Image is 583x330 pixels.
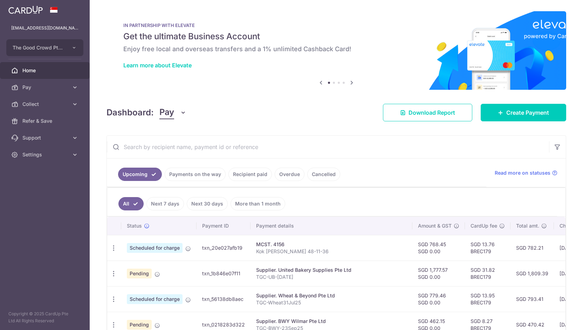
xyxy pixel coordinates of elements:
[22,101,69,108] span: Collect
[165,168,226,181] a: Payments on the way
[256,299,407,306] p: TGC-Wheat31Jul25
[197,217,251,235] th: Payment ID
[231,197,285,210] a: More than 1 month
[123,45,549,53] h6: Enjoy free local and overseas transfers and a 1% unlimited Cashback Card!
[146,197,184,210] a: Next 7 days
[197,235,251,261] td: txn_20e027afb19
[107,136,549,158] input: Search by recipient name, payment id or reference
[123,22,549,28] p: IN PARTNERSHIP WITH ELEVATE
[256,241,407,248] div: MCST. 4156
[275,168,304,181] a: Overdue
[465,286,510,312] td: SGD 13.95 BREC179
[516,222,539,229] span: Total amt.
[465,235,510,261] td: SGD 13.76 BREC179
[159,106,186,119] button: Pay
[510,261,554,286] td: SGD 1,809.39
[471,222,497,229] span: CardUp fee
[22,134,69,141] span: Support
[418,222,452,229] span: Amount & GST
[412,261,465,286] td: SGD 1,777.57 SGD 0.00
[118,168,162,181] a: Upcoming
[127,320,152,330] span: Pending
[107,106,154,119] h4: Dashboard:
[495,169,550,176] span: Read more on statuses
[412,286,465,312] td: SGD 779.46 SGD 0.00
[8,6,43,14] img: CardUp
[6,39,83,56] button: The Good Crowd Pte Ltd
[228,168,272,181] a: Recipient paid
[197,286,251,312] td: txn_56138db8aec
[256,318,407,325] div: Supplier. BWY Wilmar Pte Ltd
[123,62,192,69] a: Learn more about Elevate
[256,292,407,299] div: Supplier. Wheat & Beyond Pte Ltd
[412,235,465,261] td: SGD 768.45 SGD 0.00
[409,108,455,117] span: Download Report
[11,25,78,32] p: [EMAIL_ADDRESS][DOMAIN_NAME]
[197,261,251,286] td: txn_1b846e07f11
[22,84,69,91] span: Pay
[465,261,510,286] td: SGD 31.82 BREC179
[256,267,407,274] div: Supplier. United Bakery Supplies Pte Ltd
[481,104,566,121] a: Create Payment
[256,274,407,281] p: TGC-UB-[DATE]
[22,67,69,74] span: Home
[506,108,549,117] span: Create Payment
[127,294,183,304] span: Scheduled for charge
[127,243,183,253] span: Scheduled for charge
[118,197,144,210] a: All
[13,44,64,51] span: The Good Crowd Pte Ltd
[127,269,152,278] span: Pending
[256,248,407,255] p: Kok [PERSON_NAME] 48-11-36
[538,309,576,326] iframe: Opens a widget where you can find more information
[307,168,340,181] a: Cancelled
[107,11,566,90] img: Renovation banner
[123,31,549,42] h5: Get the ultimate Business Account
[510,235,554,261] td: SGD 782.21
[510,286,554,312] td: SGD 793.41
[159,106,174,119] span: Pay
[127,222,142,229] span: Status
[495,169,557,176] a: Read more on statuses
[251,217,412,235] th: Payment details
[22,117,69,124] span: Refer & Save
[383,104,472,121] a: Download Report
[187,197,228,210] a: Next 30 days
[22,151,69,158] span: Settings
